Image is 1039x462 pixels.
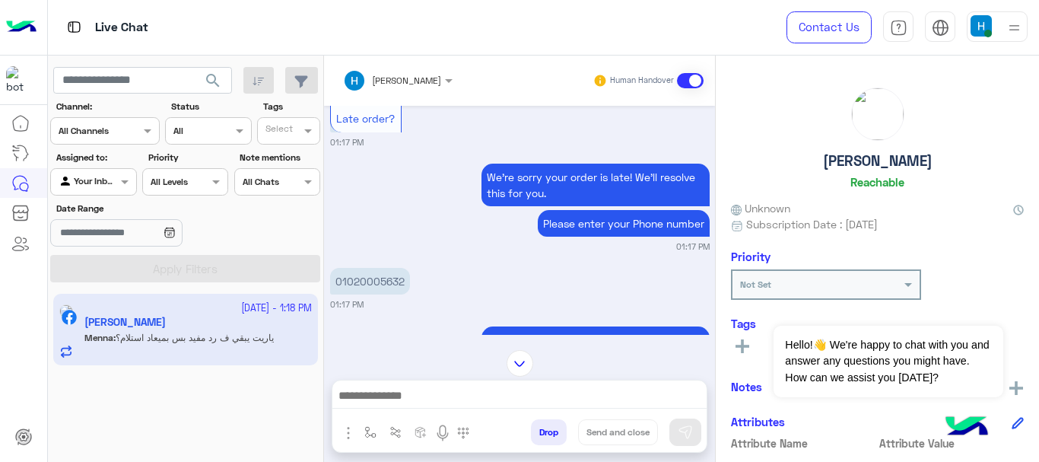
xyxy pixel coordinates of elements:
[457,427,469,439] img: make a call
[383,419,408,444] button: Trigger scenario
[171,100,249,113] label: Status
[6,66,33,94] img: 923305001092802
[731,200,790,216] span: Unknown
[408,419,434,444] button: create order
[940,401,993,454] img: hulul-logo.png
[364,426,377,438] img: select flow
[263,100,319,113] label: Tags
[481,164,710,206] p: 6/10/2025, 1:17 PM
[507,350,533,377] img: scroll
[50,255,320,282] button: Apply Filters
[358,419,383,444] button: select flow
[731,435,876,451] span: Attribute Name
[852,88,904,140] img: picture
[56,100,158,113] label: Channel:
[740,279,771,290] b: Not Set
[372,75,441,86] span: [PERSON_NAME]
[330,268,410,295] p: 6/10/2025, 1:17 PM
[6,11,37,43] img: Logo
[531,419,567,445] button: Drop
[610,75,674,87] small: Human Handover
[415,426,427,438] img: create order
[330,136,364,148] small: 01:17 PM
[336,112,395,125] span: Late order?
[195,67,232,100] button: search
[65,18,84,37] img: tab
[932,19,949,37] img: tab
[774,326,1002,397] span: Hello!👋 We're happy to chat with you and answer any questions you might have. How can we assist y...
[148,151,227,164] label: Priority
[389,426,402,438] img: Trigger scenario
[731,317,1024,330] h6: Tags
[1009,381,1023,395] img: add
[746,216,878,232] span: Subscription Date : [DATE]
[56,202,227,215] label: Date Range
[240,151,318,164] label: Note mentions
[731,380,762,393] h6: Notes
[434,424,452,442] img: send voice note
[538,210,710,237] p: 6/10/2025, 1:17 PM
[731,415,785,429] h6: Attributes
[339,424,357,442] img: send attachment
[95,18,148,38] p: Live Chat
[578,419,658,445] button: Send and close
[330,298,364,311] small: 01:17 PM
[204,72,222,90] span: search
[676,241,710,253] small: 01:17 PM
[883,11,913,43] a: tab
[263,122,293,139] div: Select
[678,425,693,440] img: send message
[731,250,771,263] h6: Priority
[1005,18,1024,37] img: profile
[971,15,992,37] img: userImage
[890,19,907,37] img: tab
[786,11,872,43] a: Contact Us
[850,175,904,189] h6: Reachable
[56,151,135,164] label: Assigned to:
[823,152,933,170] h5: [PERSON_NAME]
[879,435,1025,451] span: Attribute Value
